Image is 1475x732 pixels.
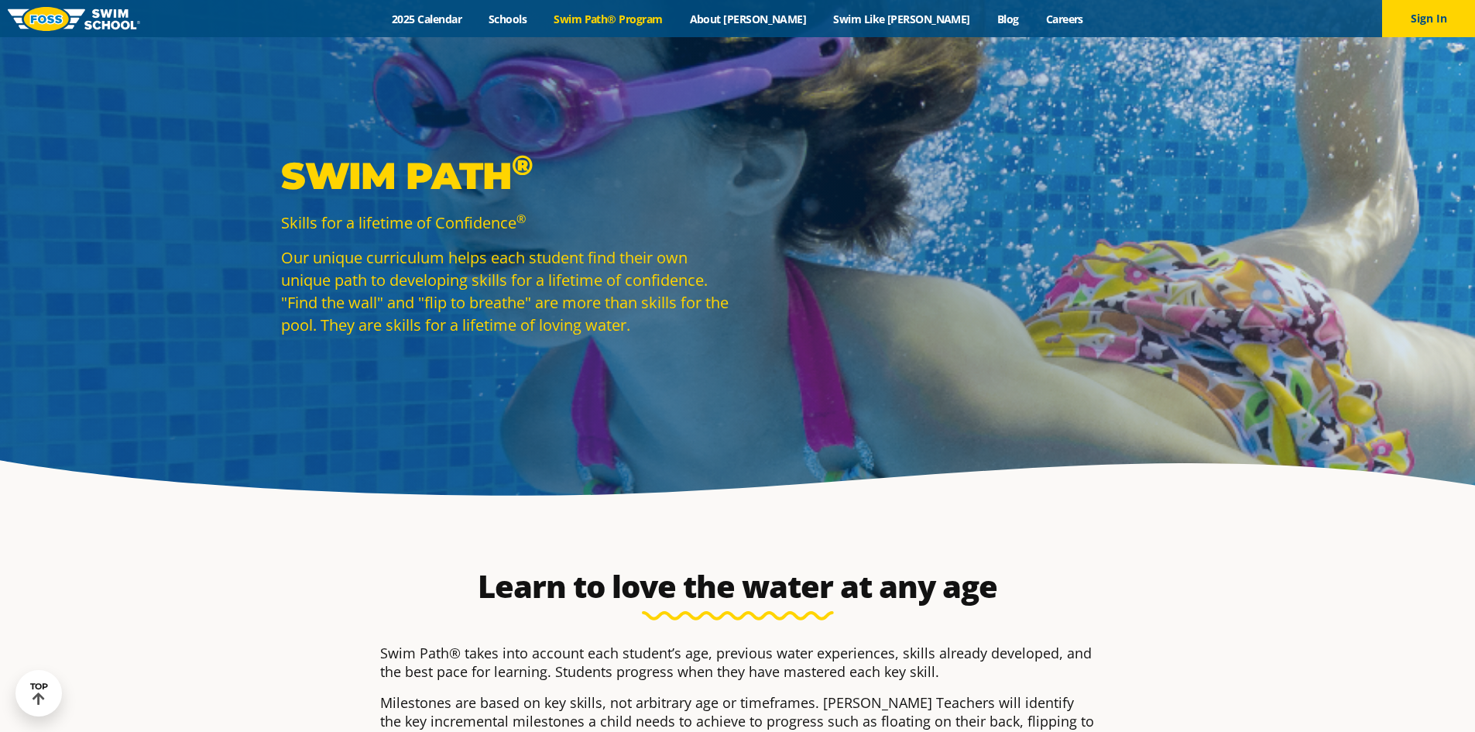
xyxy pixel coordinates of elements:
a: 2025 Calendar [379,12,475,26]
a: Blog [983,12,1032,26]
a: Swim Path® Program [540,12,676,26]
p: Our unique curriculum helps each student find their own unique path to developing skills for a li... [281,246,730,336]
p: Swim Path® takes into account each student’s age, previous water experiences, skills already deve... [380,644,1096,681]
h2: Learn to love the water at any age [372,568,1103,605]
sup: ® [516,211,526,226]
a: Swim Like [PERSON_NAME] [820,12,984,26]
p: Swim Path [281,153,730,199]
img: FOSS Swim School Logo [8,7,140,31]
a: About [PERSON_NAME] [676,12,820,26]
a: Schools [475,12,540,26]
sup: ® [512,148,533,182]
div: TOP [30,682,48,706]
p: Skills for a lifetime of Confidence [281,211,730,234]
a: Careers [1032,12,1096,26]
